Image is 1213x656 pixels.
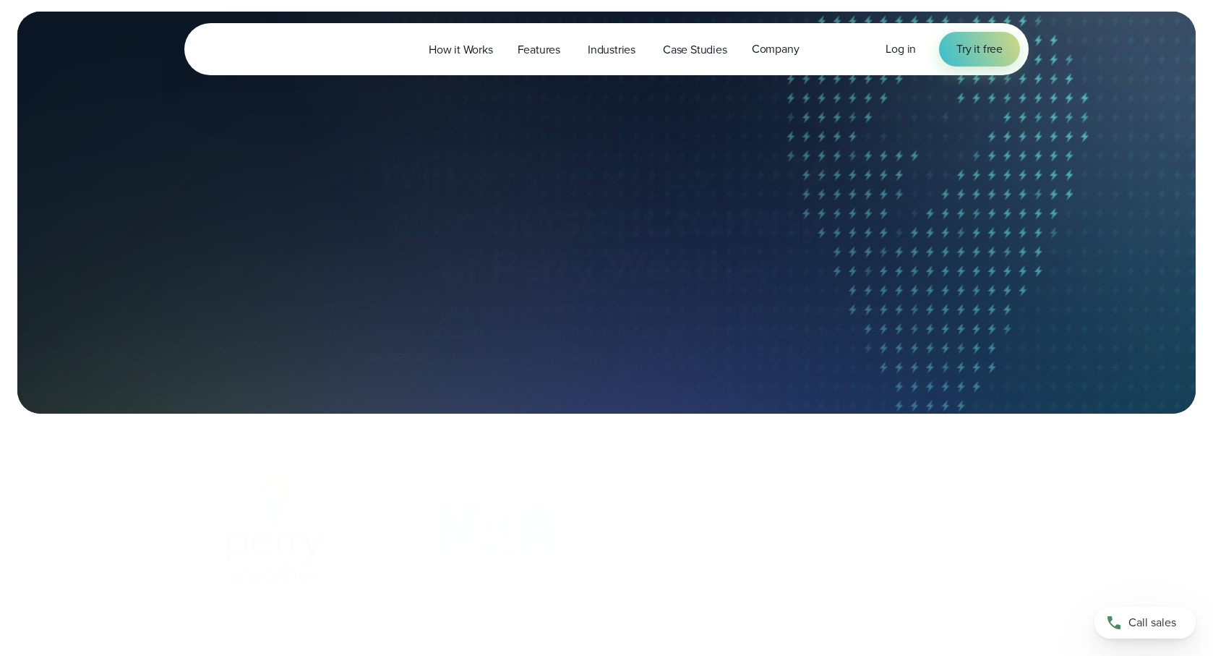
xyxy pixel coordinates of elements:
a: Try it free [939,32,1020,67]
a: How it Works [416,35,505,64]
span: Log in [886,41,916,57]
a: Log in [886,41,916,58]
span: How it Works [429,41,493,59]
span: Try it free [956,41,1003,58]
a: Call sales [1094,607,1196,639]
span: Features [518,41,560,59]
span: Industries [588,41,635,59]
span: Company [752,41,800,58]
span: Case Studies [663,41,727,59]
a: Case Studies [651,35,740,64]
span: Call sales [1128,614,1176,631]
